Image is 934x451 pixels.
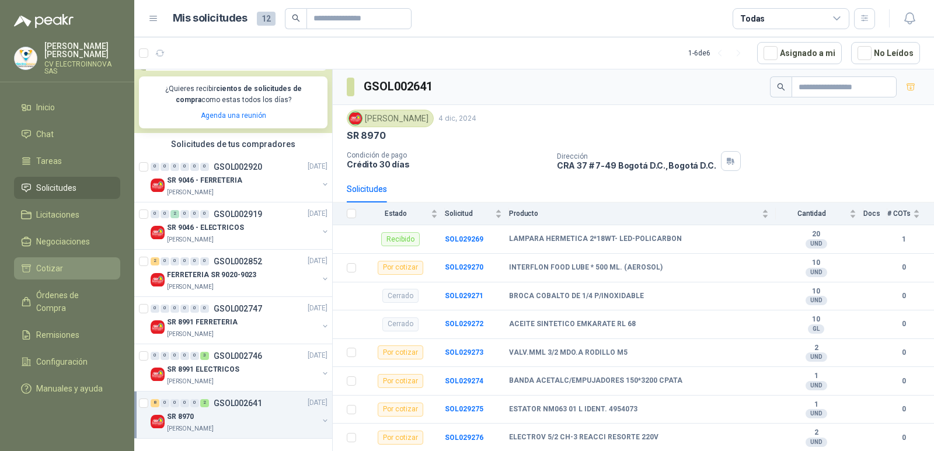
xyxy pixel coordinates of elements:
span: 12 [257,12,276,26]
a: SOL029274 [445,377,483,385]
b: SOL029273 [445,348,483,356]
div: 0 [170,257,179,265]
b: BANDA ACETALC/EMPUJADORES 150*3200 CPATA [509,376,682,386]
div: 3 [200,352,209,360]
p: Condición de pago [347,151,548,159]
div: 0 [200,210,209,218]
div: 0 [161,352,169,360]
div: 0 [200,163,209,171]
span: Solicitudes [36,181,76,194]
p: GSOL002641 [214,399,262,407]
a: 2 0 0 0 0 0 GSOL002852[DATE] Company LogoFERRETERIA SR 9020-9023[PERSON_NAME] [151,254,330,292]
img: Company Logo [151,179,165,193]
a: Chat [14,123,120,145]
a: 0 0 0 0 0 3 GSOL002746[DATE] Company LogoSR 8991 ELECTRICOS[PERSON_NAME] [151,349,330,386]
b: 10 [776,315,856,324]
a: SOL029272 [445,320,483,328]
p: [PERSON_NAME] [167,377,214,386]
span: # COTs [887,209,911,218]
div: 0 [180,352,189,360]
button: No Leídos [851,42,920,64]
div: 0 [161,305,169,313]
a: SOL029275 [445,405,483,413]
p: [DATE] [308,397,327,408]
div: Por cotizar [378,403,423,417]
div: 0 [170,399,179,407]
p: GSOL002746 [214,352,262,360]
div: UND [806,352,827,362]
div: 0 [161,210,169,218]
button: Asignado a mi [757,42,842,64]
b: 0 [887,404,920,415]
b: 1 [887,234,920,245]
div: 0 [151,163,159,171]
p: SR 8970 [347,130,386,142]
b: 20 [776,230,856,239]
p: SR 9046 - FERRETERIA [167,175,242,186]
b: 0 [887,262,920,273]
p: [DATE] [308,161,327,172]
div: 0 [151,352,159,360]
span: Remisiones [36,328,79,341]
span: Chat [36,128,54,141]
div: UND [806,409,827,418]
p: [PERSON_NAME] [PERSON_NAME] [44,42,120,58]
p: GSOL002852 [214,257,262,265]
div: 0 [190,399,199,407]
div: 0 [200,305,209,313]
p: ¿Quieres recibir como estas todos los días? [146,83,320,106]
b: 0 [887,347,920,358]
p: SR 9046 - ELECTRICOS [167,222,244,233]
a: SOL029269 [445,235,483,243]
a: SOL029271 [445,292,483,300]
p: [DATE] [308,256,327,267]
p: [PERSON_NAME] [167,282,214,292]
b: SOL029270 [445,263,483,271]
div: 0 [200,257,209,265]
div: 0 [180,257,189,265]
img: Company Logo [151,415,165,429]
p: [PERSON_NAME] [167,330,214,339]
p: Dirección [557,152,716,160]
div: 0 [161,163,169,171]
div: Por cotizar [378,261,423,275]
div: Solicitudes de tus compradores [134,133,332,155]
p: SR 8970 [167,411,194,422]
b: 0 [887,432,920,443]
div: GL [808,324,824,334]
div: [PERSON_NAME] [347,110,434,127]
img: Logo peakr [14,14,74,28]
a: Licitaciones [14,204,120,226]
span: Configuración [36,355,88,368]
div: 0 [190,210,199,218]
p: SR 8991 ELECTRICOS [167,364,239,375]
div: 0 [180,163,189,171]
p: [PERSON_NAME] [167,235,214,244]
p: CV ELECTROINNOVA SAS [44,61,120,75]
a: Solicitudes [14,177,120,199]
a: SOL029276 [445,433,483,442]
a: Manuales y ayuda [14,377,120,400]
p: GSOL002747 [214,305,262,313]
b: 1 [776,372,856,381]
div: UND [806,268,827,277]
span: Estado [363,209,428,218]
div: 0 [161,399,169,407]
b: 0 [887,376,920,387]
div: 0 [151,305,159,313]
b: BROCA COBALTO DE 1/4 P/INOXIDABLE [509,292,644,301]
b: ELECTROV 5/2 CH-3 REACCI RESORTE 220V [509,433,658,442]
span: search [777,83,785,91]
b: 2 [776,428,856,438]
div: 0 [190,352,199,360]
p: [DATE] [308,303,327,314]
div: Solicitudes [347,183,387,195]
b: 1 [776,400,856,410]
div: Cerrado [382,289,419,303]
div: 0 [170,305,179,313]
